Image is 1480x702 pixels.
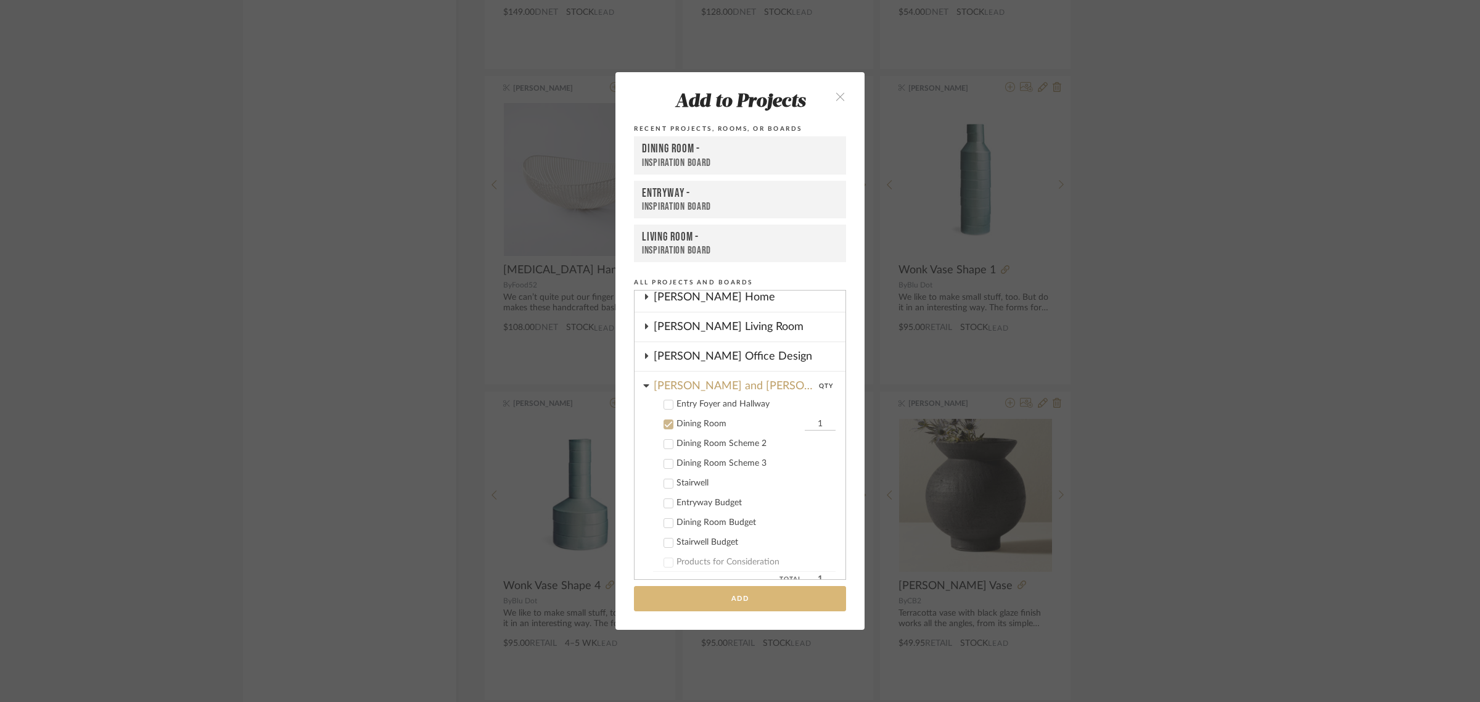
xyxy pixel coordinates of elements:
[634,123,846,134] div: Recent Projects, Rooms, or Boards
[642,157,838,170] div: Inspiration Board
[676,419,802,429] div: Dining Room
[822,83,858,109] button: close
[805,418,836,431] input: Dining Room
[634,586,846,611] button: Add
[642,142,838,157] div: Dining Room -
[642,244,838,257] div: Inspiration Board
[676,478,836,489] div: Stairwell
[642,186,838,200] div: Entryway -
[676,518,836,528] div: Dining Room Budget
[676,458,836,469] div: Dining Room Scheme 3
[819,372,833,394] div: QTY
[676,537,836,548] div: Stairwell Budget
[642,230,838,244] div: Living Room -
[634,92,846,113] div: Add to Projects
[676,557,836,568] div: Products for Consideration
[654,372,819,394] div: [PERSON_NAME] and [PERSON_NAME] Home
[676,439,836,449] div: Dining Room Scheme 2
[642,200,838,213] div: Inspiration Board
[676,399,836,410] div: Entry Foyer and Hallway
[653,572,802,587] span: Total
[634,277,846,288] div: All Projects and Boards
[805,572,836,587] span: 1
[654,313,845,341] div: [PERSON_NAME] Living Room
[654,342,845,371] div: [PERSON_NAME] Office Design
[654,283,845,312] div: [PERSON_NAME] Home
[676,498,836,508] div: Entryway Budget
